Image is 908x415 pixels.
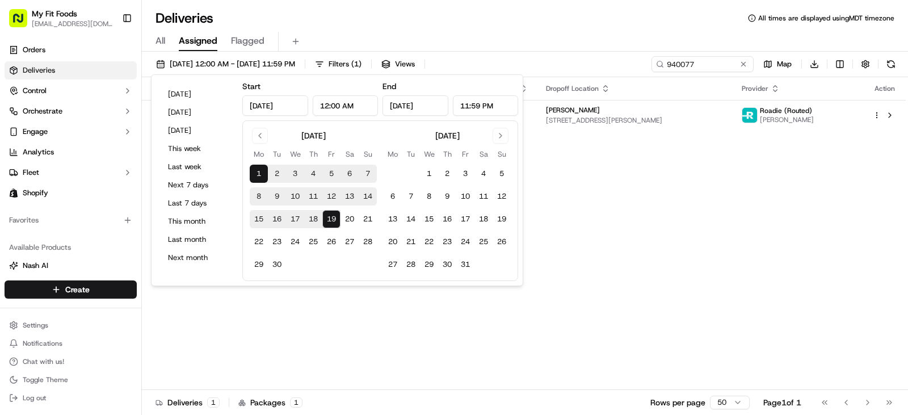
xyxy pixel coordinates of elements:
[5,184,137,202] a: Shopify
[32,19,113,28] button: [EMAIL_ADDRESS][DOMAIN_NAME]
[322,233,340,251] button: 26
[24,108,44,129] img: 8571987876998_91fb9ceb93ad5c398215_72.jpg
[163,159,231,175] button: Last week
[23,339,62,348] span: Notifications
[438,187,456,206] button: 9
[456,187,474,206] button: 10
[23,207,32,216] img: 1736555255976-a54dd68f-1ca7-489b-9aae-adbdc363a1c4
[493,187,511,206] button: 12
[5,336,137,351] button: Notifications
[151,56,300,72] button: [DATE] 12:00 AM - [DATE] 11:59 PM
[760,115,814,124] span: [PERSON_NAME]
[5,238,137,257] div: Available Products
[5,5,117,32] button: My Fit Foods[EMAIL_ADDRESS][DOMAIN_NAME]
[651,56,754,72] input: Type to search
[420,210,438,228] button: 15
[286,233,304,251] button: 24
[242,81,260,91] label: Start
[384,148,402,160] th: Monday
[493,233,511,251] button: 26
[51,120,156,129] div: We're available if you need us!
[268,148,286,160] th: Tuesday
[5,280,137,299] button: Create
[758,56,797,72] button: Map
[351,59,361,69] span: ( 1 )
[129,207,153,216] span: [DATE]
[23,188,48,198] span: Shopify
[340,187,359,206] button: 13
[23,86,47,96] span: Control
[359,187,377,206] button: 14
[546,84,599,93] span: Dropoff Location
[359,165,377,183] button: 7
[304,233,322,251] button: 25
[107,254,182,265] span: API Documentation
[35,176,121,185] span: Wisdom [PERSON_NAME]
[758,14,894,23] span: All times are displayed using MDT timezone
[286,187,304,206] button: 10
[250,210,268,228] button: 15
[91,249,187,270] a: 💻API Documentation
[129,176,153,185] span: [DATE]
[11,45,207,64] p: Welcome 👋
[493,210,511,228] button: 19
[11,108,32,129] img: 1736555255976-a54dd68f-1ca7-489b-9aae-adbdc363a1c4
[268,187,286,206] button: 9
[11,196,30,218] img: Wisdom Oko
[420,187,438,206] button: 8
[5,317,137,333] button: Settings
[546,116,723,125] span: [STREET_ADDRESS][PERSON_NAME]
[163,86,231,102] button: [DATE]
[5,143,137,161] a: Analytics
[384,255,402,274] button: 27
[340,148,359,160] th: Saturday
[23,65,55,76] span: Deliveries
[11,148,76,157] div: Past conversations
[23,147,54,157] span: Analytics
[250,148,268,160] th: Monday
[402,233,420,251] button: 21
[5,257,137,275] button: Nash AI
[359,210,377,228] button: 21
[359,148,377,160] th: Sunday
[304,165,322,183] button: 4
[23,167,39,178] span: Fleet
[456,255,474,274] button: 31
[5,61,137,79] a: Deliveries
[163,123,231,139] button: [DATE]
[402,210,420,228] button: 14
[742,108,757,123] img: roadie-logo-v2.jpg
[23,261,48,271] span: Nash AI
[5,41,137,59] a: Orders
[32,8,77,19] span: My Fit Foods
[155,397,220,408] div: Deliveries
[268,233,286,251] button: 23
[763,397,801,408] div: Page 1 of 1
[435,130,460,141] div: [DATE]
[163,195,231,211] button: Last 7 days
[5,211,137,229] div: Favorites
[384,210,402,228] button: 13
[23,177,32,186] img: 1736555255976-a54dd68f-1ca7-489b-9aae-adbdc363a1c4
[23,357,64,366] span: Chat with us!
[402,148,420,160] th: Tuesday
[35,207,121,216] span: Wisdom [PERSON_NAME]
[438,255,456,274] button: 30
[238,397,302,408] div: Packages
[340,210,359,228] button: 20
[474,233,493,251] button: 25
[493,128,508,144] button: Go to next month
[155,34,165,48] span: All
[51,108,186,120] div: Start new chat
[170,59,295,69] span: [DATE] 12:00 AM - [DATE] 11:59 PM
[23,45,45,55] span: Orders
[30,73,204,85] input: Got a question? Start typing here...
[883,56,899,72] button: Refresh
[163,232,231,248] button: Last month
[304,148,322,160] th: Thursday
[23,254,87,265] span: Knowledge Base
[873,84,897,93] div: Action
[329,59,361,69] span: Filters
[286,165,304,183] button: 3
[268,210,286,228] button: 16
